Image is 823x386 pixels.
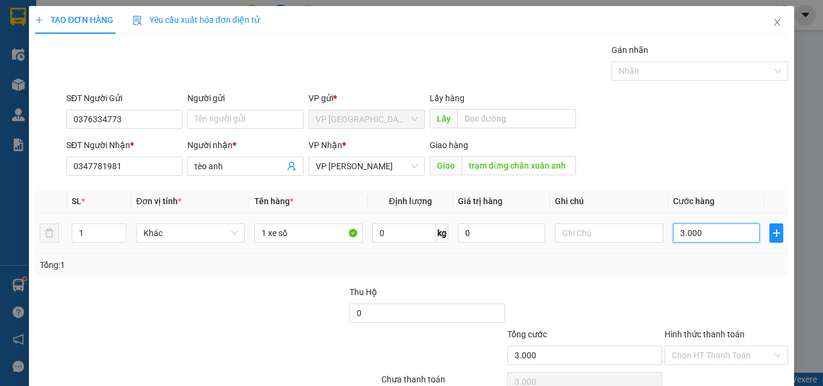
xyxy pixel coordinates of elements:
[143,224,237,242] span: Khác
[66,139,183,152] div: SĐT Người Nhận
[458,223,545,243] input: 0
[772,17,782,27] span: close
[40,223,59,243] button: delete
[673,196,715,206] span: Cước hàng
[254,196,293,206] span: Tên hàng
[550,190,668,213] th: Ghi chú
[187,139,304,152] div: Người nhận
[316,110,418,128] span: VP Đà Lạt
[136,196,181,206] span: Đơn vị tính
[133,15,260,25] span: Yêu cầu xuất hóa đơn điện tử
[770,228,783,238] span: plus
[389,196,431,206] span: Định lượng
[35,15,113,25] span: TẠO ĐƠN HÀNG
[457,109,576,128] input: Dọc đường
[349,287,377,297] span: Thu Hộ
[68,51,158,64] text: DLT2510120003
[316,157,418,175] span: VP Phan Thiết
[760,6,794,40] button: Close
[254,223,363,243] input: VD: Bàn, Ghế
[9,70,120,96] div: Gửi: VP [GEOGRAPHIC_DATA]
[462,156,576,175] input: Dọc đường
[436,223,448,243] span: kg
[72,196,81,206] span: SL
[612,45,648,55] label: Gán nhãn
[555,223,663,243] input: Ghi Chú
[458,196,502,206] span: Giá trị hàng
[430,93,465,103] span: Lấy hàng
[35,16,43,24] span: plus
[430,156,462,175] span: Giao
[126,70,216,96] div: Nhận: VP [PERSON_NAME]
[430,140,468,150] span: Giao hàng
[133,16,142,25] img: icon
[507,329,547,339] span: Tổng cước
[187,92,304,105] div: Người gửi
[665,329,745,339] label: Hình thức thanh toán
[40,258,319,272] div: Tổng: 1
[66,92,183,105] div: SĐT Người Gửi
[308,140,342,150] span: VP Nhận
[287,161,296,171] span: user-add
[430,109,457,128] span: Lấy
[308,92,425,105] div: VP gửi
[769,223,783,243] button: plus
